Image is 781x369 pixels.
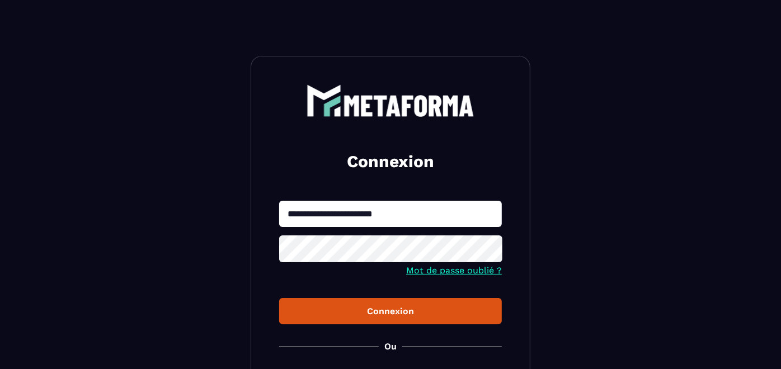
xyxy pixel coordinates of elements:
button: Connexion [279,298,502,324]
img: logo [307,84,474,117]
a: logo [279,84,502,117]
h2: Connexion [293,150,488,173]
div: Connexion [288,306,493,316]
a: Mot de passe oublié ? [406,265,502,276]
p: Ou [384,341,397,352]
